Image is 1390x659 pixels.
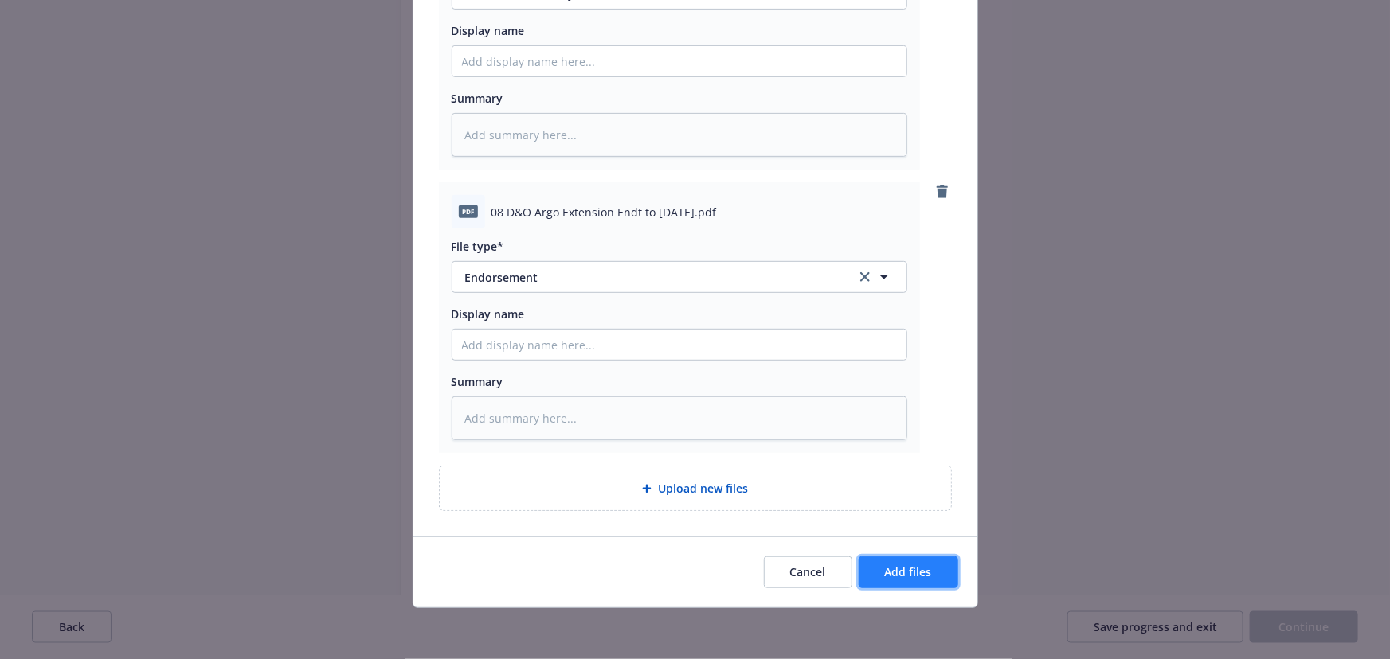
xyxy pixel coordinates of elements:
[658,480,748,497] span: Upload new files
[452,261,907,293] button: Endorsementclear selection
[439,466,952,511] div: Upload new files
[452,23,525,38] span: Display name
[790,564,826,579] span: Cancel
[452,46,906,76] input: Add display name here...
[452,306,525,322] span: Display name
[452,329,906,360] input: Add display name here...
[933,182,952,201] a: remove
[859,556,958,588] button: Add files
[465,269,834,286] span: Endorsement
[452,239,504,254] span: File type*
[885,564,932,579] span: Add files
[491,204,717,220] span: 08 D&O Argo Extension Endt to [DATE].pdf
[856,267,875,287] a: clear selection
[764,556,852,588] button: Cancel
[452,374,503,389] span: Summary
[452,91,503,106] span: Summary
[459,205,478,217] span: pdf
